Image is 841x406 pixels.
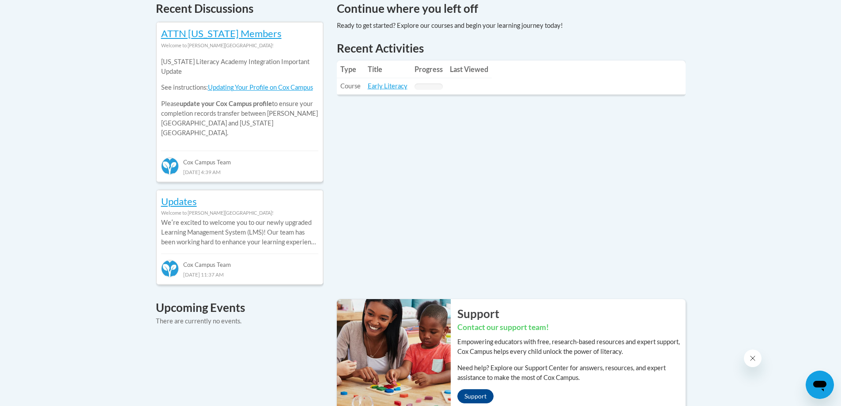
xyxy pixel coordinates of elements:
[161,83,318,92] p: See instructions:
[340,82,361,90] span: Course
[337,40,686,56] h1: Recent Activities
[446,61,492,78] th: Last Viewed
[161,260,179,277] img: Cox Campus Team
[161,254,318,269] div: Cox Campus Team
[161,218,318,247] p: Weʹre excited to welcome you to our newly upgraded Learning Management System (LMS)! Our team has...
[161,269,318,279] div: [DATE] 11:37 AM
[208,83,313,91] a: Updating Your Profile on Cox Campus
[156,317,241,325] span: There are currently no events.
[457,322,686,333] h3: Contact our support team!
[744,349,762,367] iframe: Close message
[161,208,318,218] div: Welcome to [PERSON_NAME][GEOGRAPHIC_DATA]!
[161,41,318,50] div: Welcome to [PERSON_NAME][GEOGRAPHIC_DATA]!
[457,389,494,403] a: Support
[180,100,272,107] b: update your Cox Campus profile
[161,157,179,175] img: Cox Campus Team
[161,27,282,39] a: ATTN [US_STATE] Members
[161,151,318,167] div: Cox Campus Team
[364,61,411,78] th: Title
[457,306,686,322] h2: Support
[161,57,318,76] p: [US_STATE] Literacy Academy Integration Important Update
[161,50,318,144] div: Please to ensure your completion records transfer between [PERSON_NAME][GEOGRAPHIC_DATA] and [US_...
[411,61,446,78] th: Progress
[368,82,407,90] a: Early Literacy
[5,6,72,13] span: Hi. How can we help?
[457,337,686,357] p: Empowering educators with free, research-based resources and expert support, Cox Campus helps eve...
[457,363,686,383] p: Need help? Explore our Support Center for answers, resources, and expert assistance to make the m...
[161,195,197,207] a: Updates
[806,371,834,399] iframe: Button to launch messaging window
[161,167,318,177] div: [DATE] 4:39 AM
[156,299,324,316] h4: Upcoming Events
[337,61,364,78] th: Type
